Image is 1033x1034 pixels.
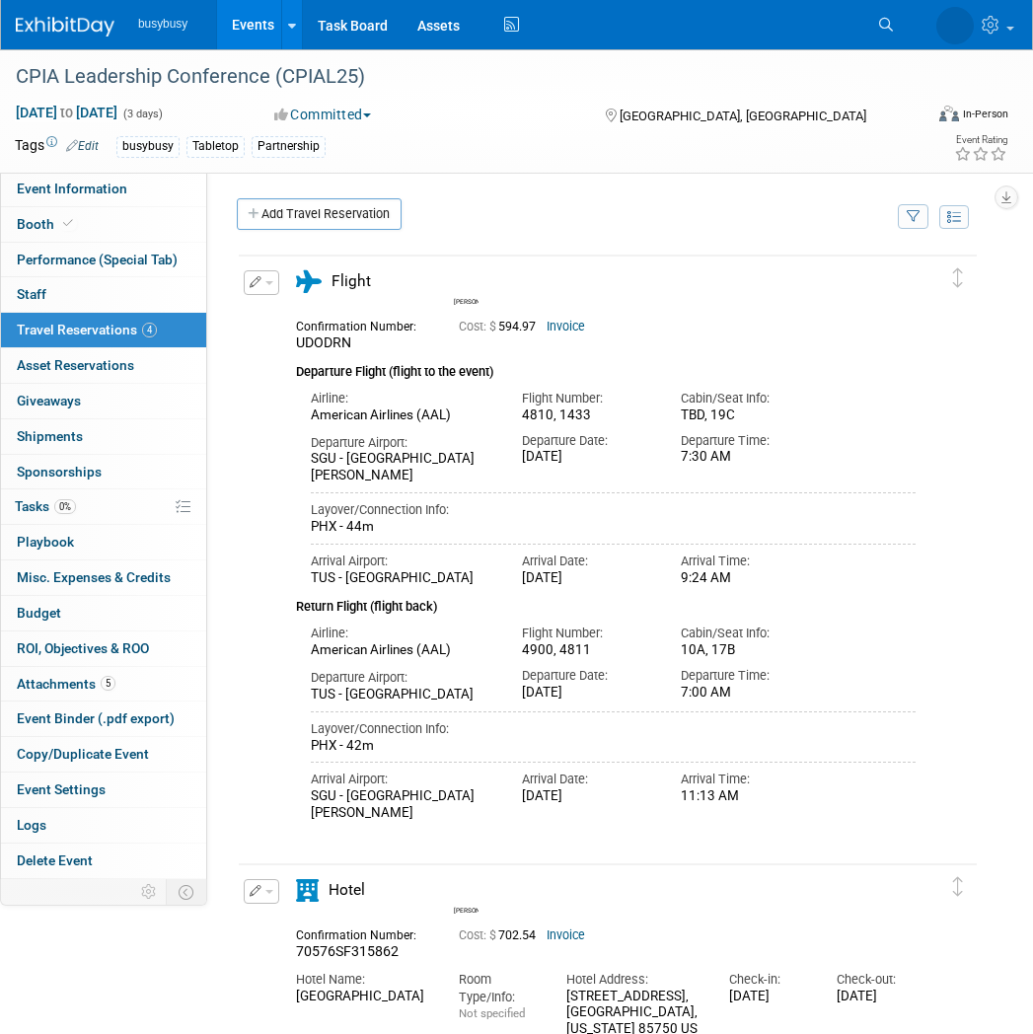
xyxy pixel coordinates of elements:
div: Arrival Date: [522,553,651,570]
div: Arrival Airport: [311,771,492,788]
span: Event Information [17,181,127,196]
div: Departure Date: [522,432,651,450]
div: [DATE] [729,989,808,1005]
span: 5 [101,676,115,691]
a: Asset Reservations [1,348,206,383]
div: [DATE] [522,570,651,587]
span: Sponsorships [17,464,102,480]
td: Tags [15,135,99,158]
span: busybusy [138,17,187,31]
span: Staff [17,286,46,302]
span: Giveaways [17,393,81,408]
div: Confirmation Number: [296,314,429,334]
div: [GEOGRAPHIC_DATA] [296,989,429,1005]
span: Flight [332,272,371,290]
a: Booth [1,207,206,242]
button: Committed [267,105,379,124]
a: Sponsorships [1,455,206,489]
a: Giveaways [1,384,206,418]
a: Invoice [547,928,585,942]
span: Hotel [329,881,365,899]
i: Filter by Traveler [907,211,921,224]
div: Jake Stokes [449,876,483,915]
div: TUS - [GEOGRAPHIC_DATA] [311,570,492,587]
div: Hotel Address: [566,971,700,989]
a: Logs [1,808,206,843]
div: Check-out: [837,971,916,989]
span: Misc. Expenses & Credits [17,569,171,585]
div: Cabin/Seat Info: [681,625,810,642]
div: PHX - 44m [311,519,916,536]
div: Confirmation Number: [296,923,429,943]
a: Event Information [1,172,206,206]
a: Budget [1,596,206,630]
a: Invoice [547,320,585,333]
i: Click and drag to move item [953,268,963,288]
span: 4 [142,323,157,337]
div: Departure Airport: [311,669,492,687]
span: Travel Reservations [17,322,157,337]
img: Jake Stokes [454,876,481,904]
div: Departure Date: [522,667,651,685]
span: Playbook [17,534,74,550]
div: Hotel Name: [296,971,429,989]
a: Attachments5 [1,667,206,702]
a: Shipments [1,419,206,454]
div: Departure Time: [681,432,810,450]
div: Jake Stokes [454,904,479,915]
div: [DATE] [522,449,651,466]
div: Departure Airport: [311,434,492,452]
a: Copy/Duplicate Event [1,737,206,772]
span: Delete Event [17,852,93,868]
div: Airline: [311,625,492,642]
div: Event Rating [954,135,1007,145]
div: Room Type/Info: [459,971,538,1006]
div: 11:13 AM [681,788,810,805]
div: PHX - 42m [311,738,916,755]
div: Departure Time: [681,667,810,685]
div: 7:30 AM [681,449,810,466]
img: Format-Inperson.png [939,106,959,121]
span: Copy/Duplicate Event [17,746,149,762]
td: Toggle Event Tabs [167,879,207,905]
a: Tasks0% [1,489,206,524]
a: ROI, Objectives & ROO [1,631,206,666]
span: Event Binder (.pdf export) [17,710,175,726]
span: Attachments [17,676,115,692]
span: Shipments [17,428,83,444]
div: Airline: [311,390,492,407]
div: SGU - [GEOGRAPHIC_DATA][PERSON_NAME] [311,788,492,822]
a: Staff [1,277,206,312]
div: Partnership [252,136,326,157]
div: Arrival Time: [681,771,810,788]
a: Edit [66,139,99,153]
a: Delete Event [1,844,206,878]
span: UDODRN [296,334,351,350]
span: (3 days) [121,108,163,120]
div: Arrival Date: [522,771,651,788]
span: Asset Reservations [17,357,134,373]
span: Event Settings [17,781,106,797]
span: Cost: $ [459,320,498,333]
div: TUS - [GEOGRAPHIC_DATA] [311,687,492,703]
div: Departure Flight (flight to the event) [296,352,916,382]
a: Playbook [1,525,206,559]
div: Flight Number: [522,625,651,642]
td: Personalize Event Tab Strip [132,879,167,905]
a: Misc. Expenses & Credits [1,560,206,595]
span: Cost: $ [459,928,498,942]
a: Event Settings [1,773,206,807]
div: Tabletop [186,136,245,157]
span: ROI, Objectives & ROO [17,640,149,656]
span: to [57,105,76,120]
img: Braden Gillespie [936,7,974,44]
span: 702.54 [459,928,544,942]
div: Layover/Connection Info: [311,501,916,519]
div: 9:24 AM [681,570,810,587]
div: Jake Stokes [454,295,479,306]
i: Booth reservation complete [63,218,73,229]
span: Budget [17,605,61,621]
div: busybusy [116,136,180,157]
span: Not specified [459,1006,525,1020]
div: TBD, 19C [681,407,810,423]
